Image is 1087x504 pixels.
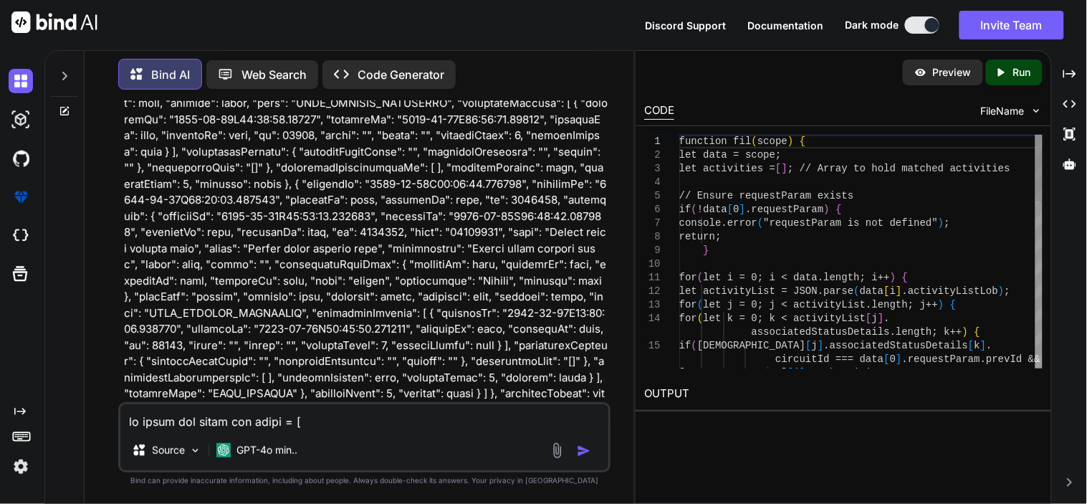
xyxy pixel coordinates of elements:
span: ( [697,299,703,310]
span: { [975,326,980,338]
span: // Ensure requestParam exists [679,190,854,201]
span: ] [739,204,745,215]
span: ] [980,340,986,351]
div: 1 [644,135,661,148]
div: 15 [644,339,661,353]
img: cloudideIcon [9,224,33,248]
img: Bind AI [11,11,97,33]
span: .activityListLob [902,285,998,297]
span: associatedStatusDetails.length; k++ [752,326,962,338]
p: Code Generator [358,66,444,83]
span: ( [697,272,703,283]
span: for [679,313,697,324]
img: attachment [549,442,565,459]
span: [ [884,285,890,297]
span: . [987,340,992,351]
span: .requestParam.prevId && [902,353,1040,365]
div: 12 [644,285,661,298]
span: for [679,272,697,283]
span: [ [968,340,974,351]
span: ) [824,204,830,215]
span: j [794,367,800,379]
img: GPT-4o mini [216,443,231,457]
span: [ [787,367,793,379]
span: [ [776,163,782,174]
div: CODE [644,103,674,120]
span: Dark mode [846,18,899,32]
span: circuitId === data [776,353,884,365]
p: Preview [933,65,972,80]
p: Web Search [241,66,307,83]
span: i [890,285,896,297]
span: !data [697,204,727,215]
img: darkChat [9,69,33,93]
span: .taskActivityStatus. [806,367,926,379]
span: ) [787,135,793,147]
span: let activities = [679,163,775,174]
span: k [975,340,980,351]
span: ) [938,217,944,229]
h2: OUTPUT [636,377,1051,411]
img: darkAi-studio [9,108,33,132]
span: ] [896,353,902,365]
img: icon [577,444,591,458]
span: ( [691,204,697,215]
span: for [679,299,697,310]
span: ( [757,217,763,229]
span: ) [890,272,896,283]
button: Documentation [748,18,824,33]
span: j [872,313,878,324]
span: ) [962,326,968,338]
span: function fil [679,135,752,147]
span: Documentation [748,19,824,32]
span: j [812,340,818,351]
span: ] [818,340,823,351]
span: ; // Array to hold matched activities [787,163,1010,174]
div: 10 [644,257,661,271]
span: ( [697,313,703,324]
span: [DEMOGRAPHIC_DATA] [679,367,787,379]
span: { [902,272,908,283]
span: scope [757,135,787,147]
span: if [679,204,691,215]
img: preview [914,66,927,79]
button: Invite Team [959,11,1064,39]
span: return; [679,231,722,242]
span: Discord Support [645,19,727,32]
span: ) [998,285,1004,297]
span: . [884,313,890,324]
span: ] [782,163,787,174]
div: 9 [644,244,661,257]
span: ] [878,313,884,324]
div: 4 [644,176,661,189]
span: ] [800,367,805,379]
span: .requestParam [746,204,824,215]
div: 16 [644,366,661,380]
span: .associatedStatusDetails [824,340,969,351]
div: 5 [644,189,661,203]
div: 3 [644,162,661,176]
span: ] [896,285,902,297]
div: 14 [644,312,661,325]
img: premium [9,185,33,209]
span: let i = 0; i < data.length; i++ [704,272,890,283]
p: GPT-4o min.. [236,443,297,457]
span: ( [752,135,757,147]
div: 8 [644,230,661,244]
div: 6 [644,203,661,217]
div: 7 [644,217,661,230]
img: chevron down [1030,105,1043,117]
span: { [836,204,842,215]
span: { [950,299,956,310]
span: [ [884,353,890,365]
span: 0 [734,204,739,215]
span: { [800,135,805,147]
p: Bind AI [151,66,190,83]
span: ( [691,340,697,351]
img: githubDark [9,146,33,171]
span: "requestParam is not defined" [764,217,939,229]
span: [ [806,340,812,351]
span: [ [727,204,733,215]
span: if [679,340,691,351]
span: } [704,244,709,256]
